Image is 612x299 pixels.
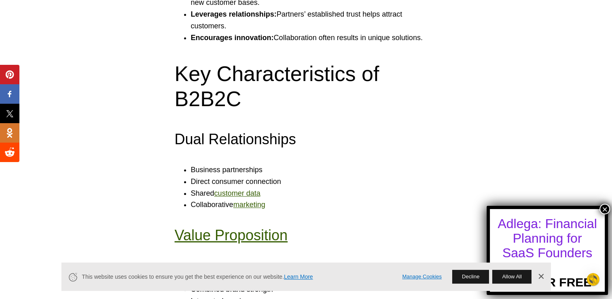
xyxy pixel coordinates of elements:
button: Allow All [492,270,531,284]
button: Close [599,204,610,214]
li: Partners’ established trust helps attract customers. [191,9,438,32]
strong: Encourages innovation: [191,34,274,42]
a: Dismiss Banner [535,271,547,283]
li: Collaboration often results in unique solutions. [191,32,438,44]
li: Direct consumer connection [191,176,438,188]
a: marketing [233,201,265,209]
strong: Leverages relationships: [191,10,277,18]
a: TRY FOR FREE [503,262,591,289]
a: Learn More [284,273,313,280]
div: Adlega: Financial Planning for SaaS Founders [497,216,597,260]
li: Collaborative [191,199,438,211]
a: customer data [214,189,260,197]
svg: Cookie Icon [68,272,78,282]
li: Benefits for both partners [191,261,438,272]
li: Shared [191,188,438,199]
h3: Dual Relationships [175,129,438,149]
span: This website uses cookies to ensure you get the best experience on our website. [82,273,391,281]
button: Decline [452,270,489,284]
a: Value Proposition [175,227,288,243]
li: Business partnerships [191,164,438,176]
a: Manage Cookies [402,273,442,281]
h2: Key Characteristics of B2B2C [175,61,438,112]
